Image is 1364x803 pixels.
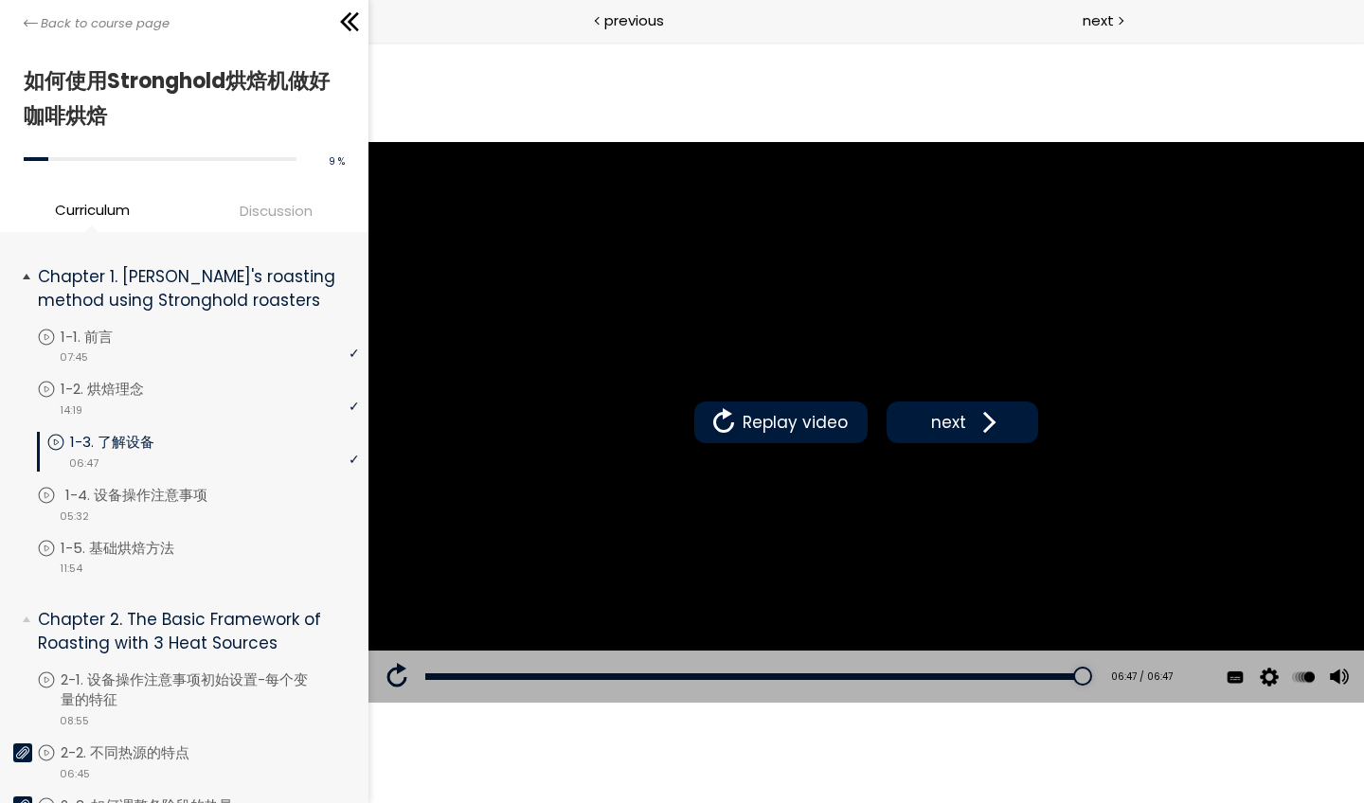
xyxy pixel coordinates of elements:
span: previous [604,9,664,31]
div: Change playback rate [918,609,952,662]
span: next [558,368,602,393]
button: next [518,360,670,401]
a: Back to course page [24,14,170,33]
span: 05:32 [60,509,89,525]
button: Video quality [887,609,915,662]
span: 07:45 [60,349,88,366]
p: 1-4. 设备操作注意事项 [65,485,245,506]
div: 06:47 / 06:47 [731,628,804,643]
span: 14:19 [60,402,82,419]
span: Back to course page [41,14,170,33]
span: Curriculum [55,199,130,221]
button: Subtitles and Transcript [852,609,881,662]
div: See available captions [850,609,884,662]
span: Discussion [240,200,313,222]
button: Replay video [326,360,499,401]
button: Play back rate [921,609,949,662]
span: 9 % [329,154,345,169]
span: Replay video [369,368,484,393]
span: next [1083,9,1114,31]
p: 1-1. 前言 [61,327,151,348]
span: 06:47 [69,455,99,472]
p: 1-3. 了解设备 [70,432,192,453]
h1: 如何使用Stronghold烘焙机做好咖啡烘焙 [24,63,335,134]
p: 1-2. 烘焙理念 [61,379,182,400]
button: Volume [955,609,983,662]
p: Chapter 1. [PERSON_NAME]'s roasting method using Stronghold roasters [38,265,345,312]
p: Chapter 2. The Basic Framework of Roasting with 3 Heat Sources [38,608,345,654]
